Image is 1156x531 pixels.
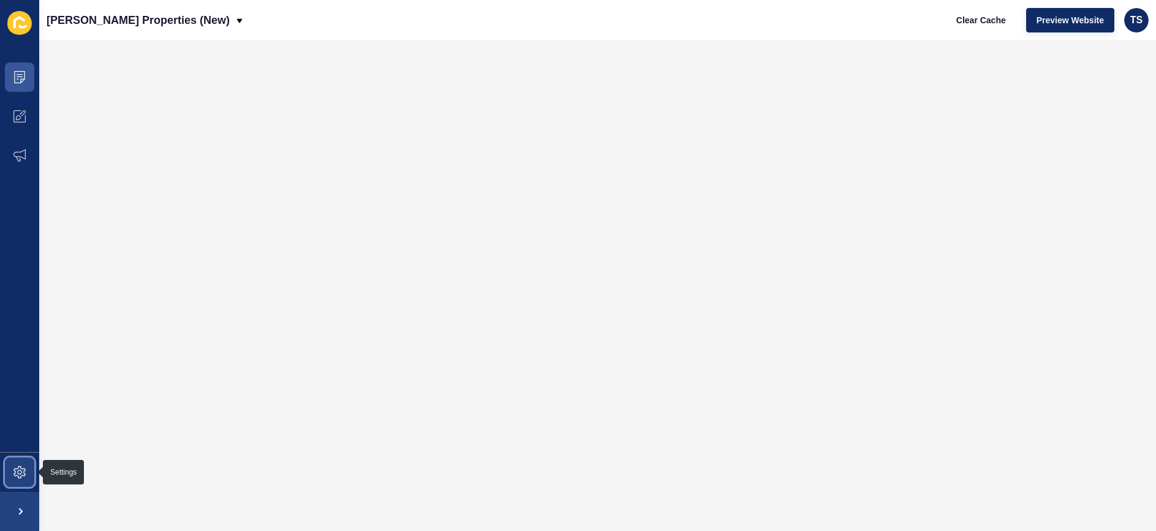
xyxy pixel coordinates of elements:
[1130,14,1143,26] span: TS
[956,14,1006,26] span: Clear Cache
[47,5,230,36] p: [PERSON_NAME] Properties (New)
[1037,14,1104,26] span: Preview Website
[946,8,1016,32] button: Clear Cache
[50,467,77,477] div: Settings
[1026,8,1114,32] button: Preview Website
